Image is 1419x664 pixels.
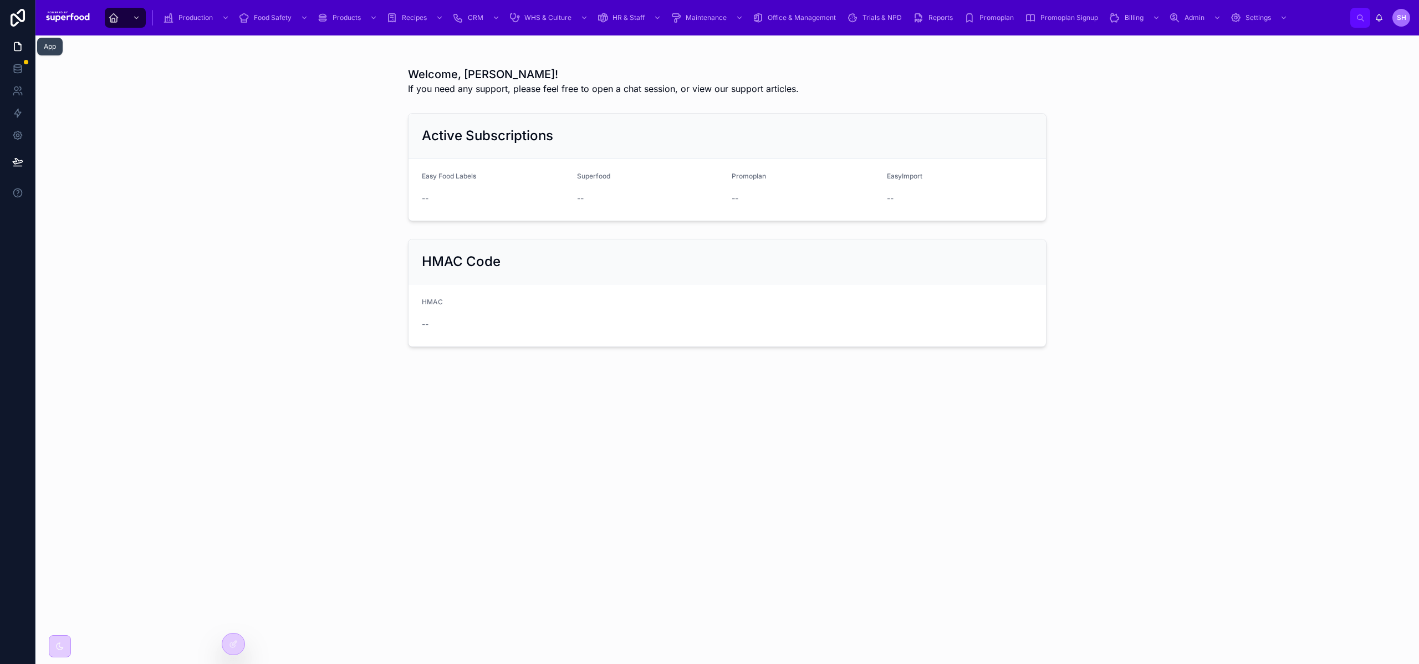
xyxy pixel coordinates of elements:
[1397,13,1406,22] span: SH
[100,6,1350,30] div: scrollable content
[1227,8,1293,28] a: Settings
[408,67,799,82] h1: Welcome, [PERSON_NAME]!
[178,13,213,22] span: Production
[749,8,844,28] a: Office & Management
[44,9,91,27] img: App logo
[686,13,727,22] span: Maintenance
[612,13,645,22] span: HR & Staff
[422,127,553,145] h2: Active Subscriptions
[160,8,235,28] a: Production
[422,319,428,330] span: --
[449,8,506,28] a: CRM
[408,82,799,95] span: If you need any support, please feel free to open a chat session, or view our support articles.
[1185,13,1204,22] span: Admin
[1022,8,1106,28] a: Promoplan Signup
[314,8,383,28] a: Products
[422,172,476,180] span: Easy Food Labels
[333,13,361,22] span: Products
[577,172,610,180] span: Superfood
[768,13,836,22] span: Office & Management
[979,13,1014,22] span: Promoplan
[44,42,56,51] div: App
[887,193,894,204] span: --
[667,8,749,28] a: Maintenance
[910,8,961,28] a: Reports
[1106,8,1166,28] a: Billing
[844,8,910,28] a: Trials & NPD
[961,8,1022,28] a: Promoplan
[732,172,766,180] span: Promoplan
[887,172,922,180] span: EasyImport
[254,13,292,22] span: Food Safety
[594,8,667,28] a: HR & Staff
[928,13,953,22] span: Reports
[732,193,738,204] span: --
[402,13,427,22] span: Recipes
[235,8,314,28] a: Food Safety
[422,298,443,306] span: HMAC
[524,13,571,22] span: WHS & Culture
[1040,13,1098,22] span: Promoplan Signup
[1166,8,1227,28] a: Admin
[383,8,449,28] a: Recipes
[1125,13,1144,22] span: Billing
[862,13,902,22] span: Trials & NPD
[506,8,594,28] a: WHS & Culture
[422,193,428,204] span: --
[468,13,483,22] span: CRM
[1246,13,1271,22] span: Settings
[422,253,501,270] h2: HMAC Code
[577,193,584,204] span: --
